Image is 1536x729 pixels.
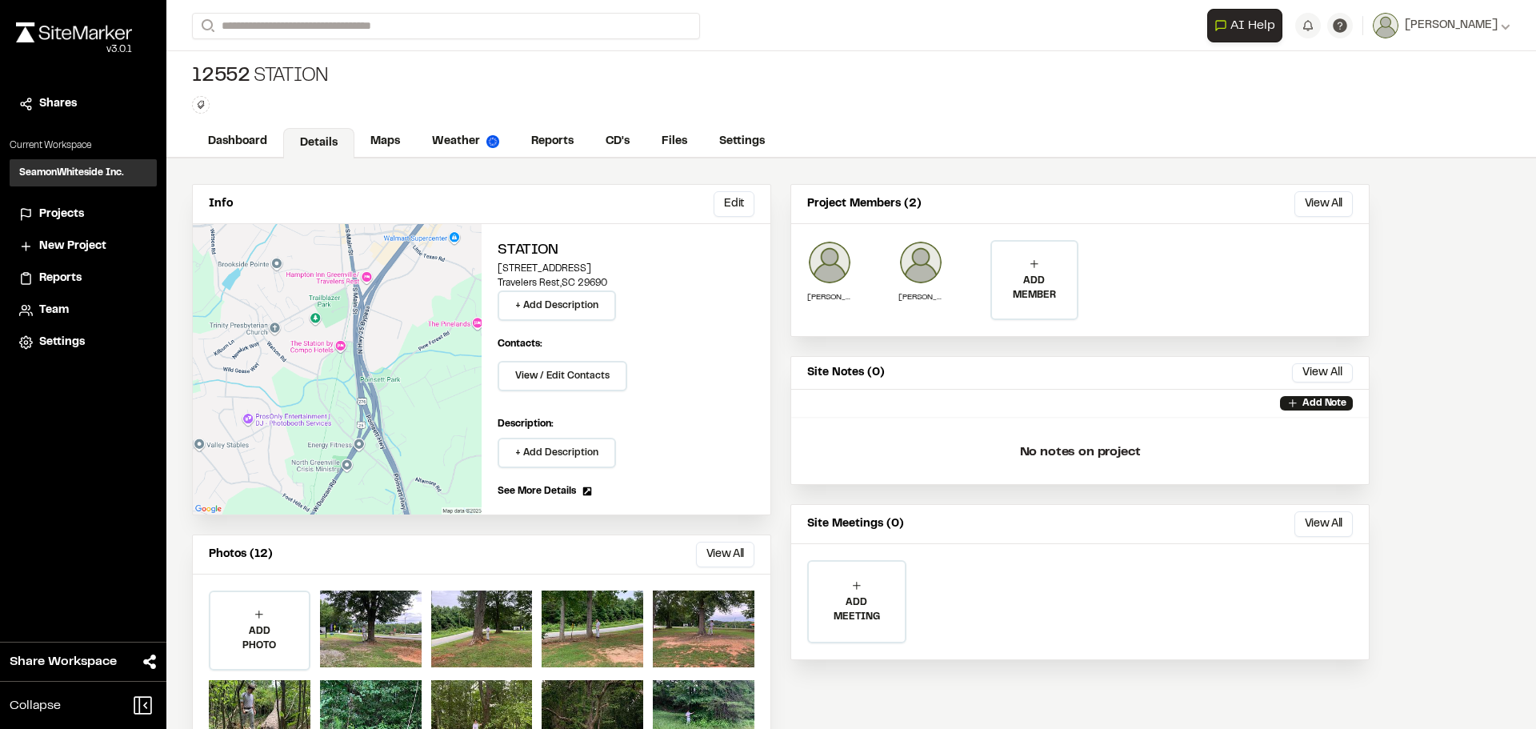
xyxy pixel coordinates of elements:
[498,262,754,276] p: [STREET_ADDRESS]
[703,126,781,157] a: Settings
[515,126,590,157] a: Reports
[283,128,354,158] a: Details
[1294,511,1353,537] button: View All
[898,240,943,285] img: Zachary Ballard
[210,624,309,653] p: ADD PHOTO
[354,126,416,157] a: Maps
[39,206,84,223] span: Projects
[498,417,754,431] p: Description:
[498,337,542,351] p: Contacts:
[1230,16,1275,35] span: AI Help
[1207,9,1282,42] button: Open AI Assistant
[1405,17,1498,34] span: [PERSON_NAME]
[1373,13,1398,38] img: User
[498,276,754,290] p: Travelers Rest , SC 29690
[209,546,273,563] p: Photos (12)
[39,270,82,287] span: Reports
[39,95,77,113] span: Shares
[714,191,754,217] button: Edit
[590,126,646,157] a: CD's
[192,64,250,90] span: 12552
[192,64,329,90] div: Station
[16,22,132,42] img: rebrand.png
[192,126,283,157] a: Dashboard
[16,42,132,57] div: Oh geez...please don't...
[1302,396,1346,411] p: Add Note
[10,652,117,671] span: Share Workspace
[498,438,616,468] button: + Add Description
[39,302,69,319] span: Team
[992,274,1077,302] p: ADD MEMBER
[209,195,233,213] p: Info
[19,166,124,180] h3: SeamonWhiteside Inc.
[809,595,905,624] p: ADD MEETING
[1373,13,1510,38] button: [PERSON_NAME]
[19,334,147,351] a: Settings
[498,361,627,391] button: View / Edit Contacts
[498,484,576,499] span: See More Details
[898,291,943,303] p: [PERSON_NAME]
[807,515,904,533] p: Site Meetings (0)
[10,696,61,715] span: Collapse
[807,195,922,213] p: Project Members (2)
[498,240,754,262] h2: Station
[807,240,852,285] img: Raphael Betit
[10,138,157,153] p: Current Workspace
[19,95,147,113] a: Shares
[1207,9,1289,42] div: Open AI Assistant
[486,135,499,148] img: precipai.png
[19,302,147,319] a: Team
[804,427,1356,478] p: No notes on project
[19,238,147,255] a: New Project
[39,238,106,255] span: New Project
[416,126,515,157] a: Weather
[192,13,221,39] button: Search
[39,334,85,351] span: Settings
[807,364,885,382] p: Site Notes (0)
[807,291,852,303] p: [PERSON_NAME]
[498,290,616,321] button: + Add Description
[1294,191,1353,217] button: View All
[19,270,147,287] a: Reports
[1292,363,1353,383] button: View All
[192,96,210,114] button: Edit Tags
[646,126,703,157] a: Files
[696,542,754,567] button: View All
[19,206,147,223] a: Projects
